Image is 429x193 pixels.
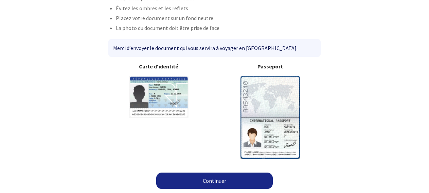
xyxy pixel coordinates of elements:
b: Passeport [220,62,321,70]
li: Placez votre document sur un fond neutre [116,14,321,24]
a: Continuer [156,173,273,189]
div: Merci d’envoyer le document qui vous servira à voyager en [GEOGRAPHIC_DATA]. [108,39,321,57]
b: Carte d'identité [108,62,209,70]
img: illuPasseport.svg [240,76,300,159]
li: Évitez les ombres et les reflets [116,4,321,14]
li: La photo du document doit être prise de face [116,24,321,34]
img: illuCNI.svg [129,76,189,118]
